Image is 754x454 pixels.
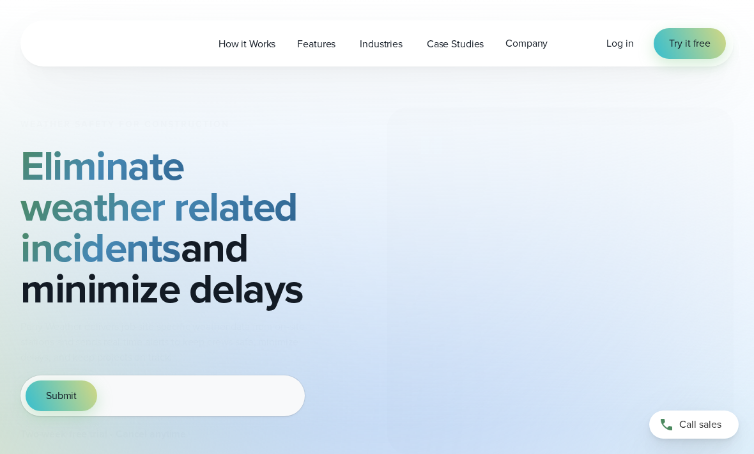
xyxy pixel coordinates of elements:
[606,36,633,51] a: Log in
[679,417,721,432] span: Call sales
[360,36,403,52] span: Industries
[649,411,739,439] a: Call sales
[297,36,335,52] span: Features
[208,31,286,57] a: How it Works
[427,36,484,52] span: Case Studies
[669,36,711,51] span: Try it free
[219,36,275,52] span: How it Works
[416,31,495,57] a: Case Studies
[654,28,726,59] a: Try it free
[505,36,548,51] span: Company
